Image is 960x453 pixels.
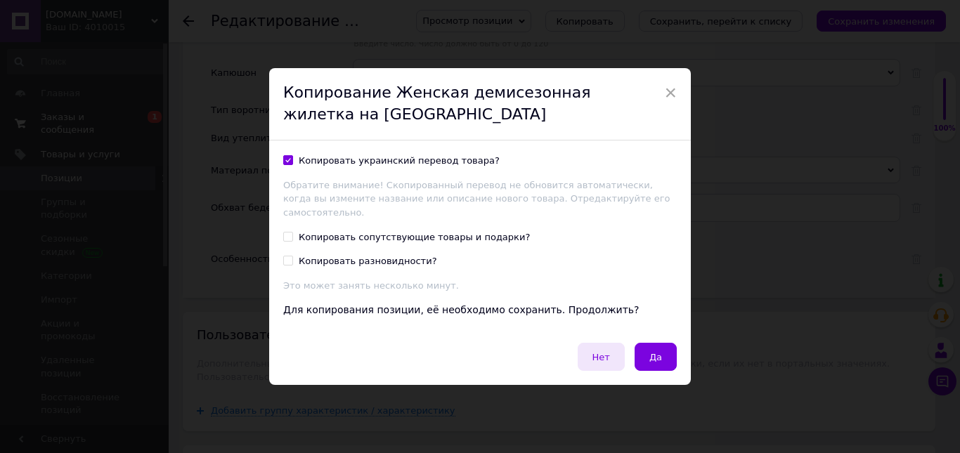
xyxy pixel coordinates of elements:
[592,352,610,362] span: Нет
[635,343,677,371] button: Да
[299,231,530,244] div: Копировать сопутствующие товары и подарки?
[283,180,670,218] span: Обратите внимание! Скопированный перевод не обновится автоматически, когда вы измените название и...
[14,12,498,41] p: Удобный съемный пояс подчеркнет талию, а глубокие карманы станут твоими спасателями для рук. Заст...
[299,155,500,167] div: Копировать украинский перевод товара?
[283,280,459,291] span: Это может занять несколько минут.
[578,343,625,371] button: Нет
[283,303,677,317] div: Для копирования позиции, её необходимо сохранить. Продолжить?
[649,352,662,362] span: Да
[14,118,498,162] p: Идеальное сочетание стиля и функциональности – этот жилет станет твоим надежным союзником в холод...
[269,68,691,140] div: Копирование Женская демисезонная жилетка на [GEOGRAPHIC_DATA]
[664,81,677,105] span: ×
[299,255,437,268] div: Копировать разновидности?
[14,50,498,108] p: ▪️ Итальянская плащевка ▪️ Наполнение: [PERSON_NAME] ▪️ Цвета: черный, шоколад 🍫 ▪️ Длина 65 см, ...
